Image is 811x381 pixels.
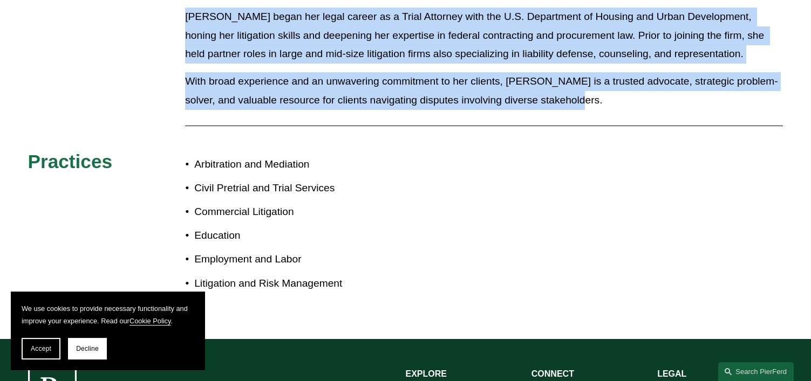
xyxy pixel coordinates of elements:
[76,345,99,352] span: Decline
[531,369,574,378] strong: CONNECT
[657,369,686,378] strong: LEGAL
[130,317,171,325] a: Cookie Policy
[68,338,107,359] button: Decline
[194,274,405,293] p: Litigation and Risk Management
[194,226,405,245] p: Education
[185,72,783,109] p: With broad experience and an unwavering commitment to her clients, [PERSON_NAME] is a trusted adv...
[194,250,405,269] p: Employment and Labor
[406,369,447,378] strong: EXPLORE
[11,292,205,370] section: Cookie banner
[718,362,794,381] a: Search this site
[194,203,405,221] p: Commercial Litigation
[185,8,783,64] p: [PERSON_NAME] began her legal career as a Trial Attorney with the U.S. Department of Housing and ...
[194,179,405,198] p: Civil Pretrial and Trial Services
[22,302,194,327] p: We use cookies to provide necessary functionality and improve your experience. Read our .
[22,338,60,359] button: Accept
[194,155,405,174] p: Arbitration and Mediation
[28,151,113,172] span: Practices
[31,345,51,352] span: Accept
